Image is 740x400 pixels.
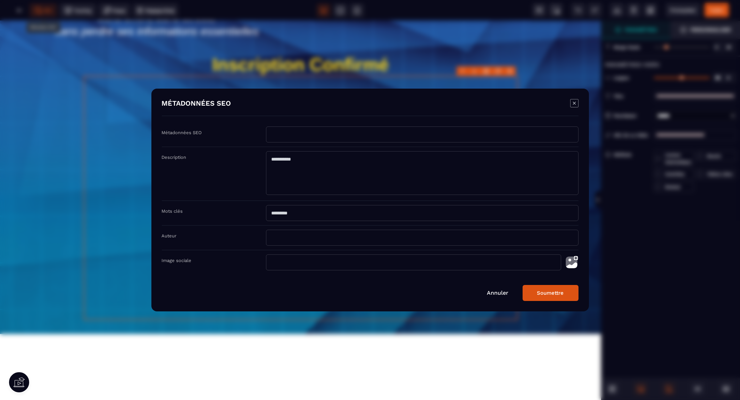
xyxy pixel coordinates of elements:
[162,155,186,160] label: Description
[162,99,231,109] h4: MÉTADONNÉES SEO
[565,254,579,270] img: photo-upload.002a6cb0.svg
[84,55,518,299] div: Rejoignez la seule formation conçue pour vous permettre d’avoir une boîte mail vide tous les soirs.
[162,130,202,135] label: Métadonnées SEO
[523,285,579,301] button: Soumettre
[162,209,183,214] label: Mots clés
[212,34,389,54] span: Inscription Confirmé
[162,258,192,263] label: Image sociale
[162,233,177,238] label: Auteur
[487,289,509,296] a: Annuler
